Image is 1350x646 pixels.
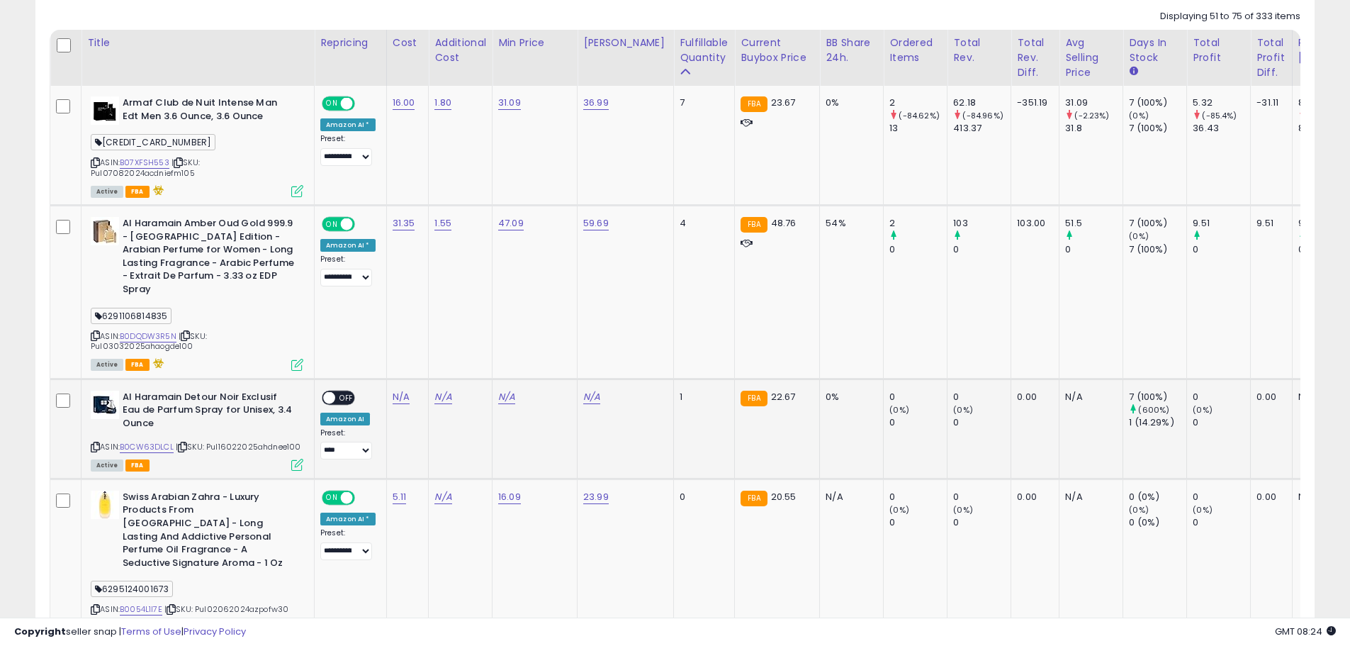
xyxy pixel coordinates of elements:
div: 0 [889,243,947,256]
span: ON [323,491,341,503]
small: (0%) [1193,404,1213,416]
small: FBA [741,491,767,506]
span: OFF [353,218,376,230]
div: 0 [953,516,1011,529]
span: OFF [335,391,358,403]
div: N/A [826,491,872,503]
div: 9.51 [1256,217,1281,230]
a: Privacy Policy [184,625,246,638]
a: 16.09 [498,490,521,504]
a: B0CW63DLCL [120,441,174,453]
div: 0 [953,491,1011,503]
span: FBA [125,186,150,198]
div: 51.5 [1065,217,1123,230]
div: BB Share 24h. [826,35,877,65]
div: seller snap | | [14,625,246,639]
div: 0% [826,391,872,403]
div: 31.8 [1065,122,1123,135]
span: OFF [353,98,376,110]
div: 9.51 [1193,217,1250,230]
a: 5.11 [393,490,407,504]
div: ASIN: [91,391,303,469]
div: Amazon AI * [320,513,376,525]
span: 48.76 [771,216,797,230]
div: ASIN: [91,96,303,196]
small: (0%) [953,404,973,416]
span: 2025-09-18 08:24 GMT [1275,625,1336,638]
div: 0 [889,416,947,429]
div: Preset: [320,134,376,166]
small: (-84.96%) [962,110,1003,121]
span: FBA [125,359,150,371]
span: 20.55 [771,490,797,503]
div: 0.00 [1256,391,1281,403]
a: N/A [498,390,515,404]
a: 31.35 [393,216,415,230]
div: 4 [680,217,724,230]
a: 1.80 [434,96,451,110]
span: | SKU: Pul16022025ahdnee100 [176,441,301,452]
small: Days In Stock. [1129,65,1137,78]
div: Preset: [320,528,376,560]
a: B07XFSH553 [120,157,169,169]
a: 59.69 [583,216,609,230]
span: [CREDIT_CARD_NUMBER] [91,134,215,150]
div: Amazon AI * [320,118,376,131]
div: Min Price [498,35,571,50]
div: 2 [889,217,947,230]
div: 0 [889,516,947,529]
a: N/A [434,490,451,504]
div: 0 [953,416,1011,429]
b: Al Haramain Detour Noir Exclusif Eau de Parfum Spray for Unisex, 3.4 Ounce [123,391,295,434]
div: 413.37 [953,122,1011,135]
div: Displaying 51 to 75 of 333 items [1160,10,1300,23]
div: -31.11 [1256,96,1281,109]
div: 5.32 [1193,96,1250,109]
small: (-2.23%) [1074,110,1109,121]
div: 0.00 [1017,491,1048,503]
small: (0%) [1129,230,1149,242]
div: ASIN: [91,217,303,369]
b: Swiss Arabian Zahra - Luxury Products From [GEOGRAPHIC_DATA] - Long Lasting And Addictive Persona... [123,491,295,573]
div: 0 [953,391,1011,403]
a: 23.99 [583,490,609,504]
small: (0%) [889,404,909,416]
span: ON [323,98,341,110]
span: All listings currently available for purchase on Amazon [91,460,123,472]
div: Amazon AI * [320,239,376,252]
span: | SKU: Pul02062024azpofw30 [164,603,288,615]
a: N/A [393,390,410,404]
small: FBA [741,217,767,233]
div: 0 [889,391,947,403]
div: 0.00 [1017,391,1048,403]
b: Armaf Club de Nuit Intense Man Edt Men 3.6 Ounce, 3.6 Ounce [123,96,295,126]
span: All listings currently available for purchase on Amazon [91,359,123,371]
strong: Copyright [14,625,66,638]
div: 7 (100%) [1129,391,1186,403]
small: (600%) [1138,404,1169,416]
div: 1 [680,391,724,403]
div: Total Rev. [953,35,1005,65]
span: 23.67 [771,96,796,109]
span: OFF [353,491,376,503]
div: 0 [1065,243,1123,256]
div: Days In Stock [1129,35,1181,65]
a: B0DQDW3R5N [120,330,176,343]
span: 6295124001673 [91,581,173,597]
span: ON [323,218,341,230]
a: 31.09 [498,96,521,110]
div: 7 (100%) [1129,217,1186,230]
span: 6291106814835 [91,308,171,324]
b: Al Haramain Amber Oud Gold 999.9 - [GEOGRAPHIC_DATA] Edition - Arabian Perfume for Women - Long L... [123,217,295,299]
img: 31WIgLA2FWL._SL40_.jpg [91,491,119,519]
div: N/A [1065,491,1112,503]
div: 7 [680,96,724,109]
span: | SKU: Pul07082024acdniefm105 [91,157,200,178]
small: (0%) [889,504,909,516]
div: N/A [1065,391,1112,403]
div: Total Rev. Diff. [1017,35,1053,80]
a: B0054L1I7E [120,603,162,616]
i: hazardous material [150,185,164,195]
div: 0 (0%) [1129,516,1186,529]
div: Title [87,35,308,50]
